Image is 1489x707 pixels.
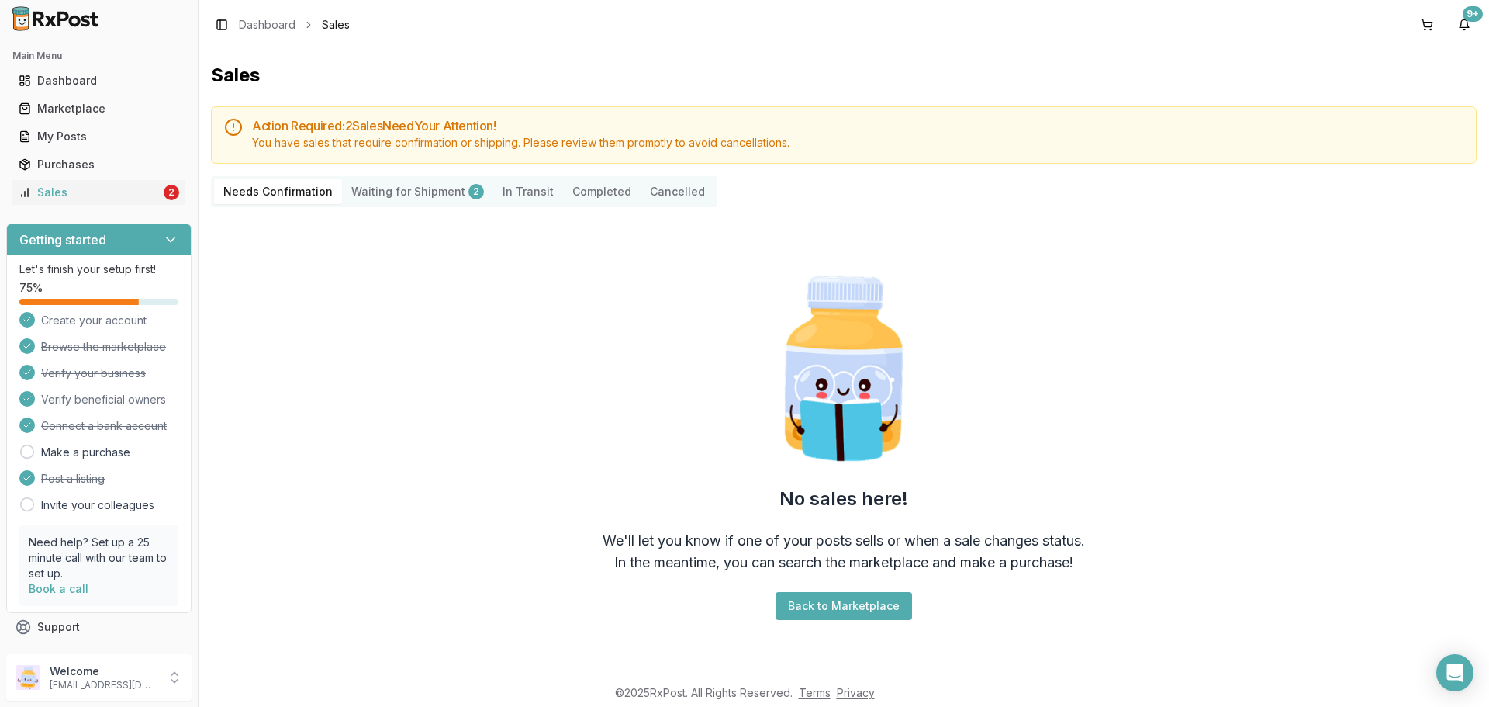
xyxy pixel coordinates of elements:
[211,63,1477,88] h1: Sales
[1452,12,1477,37] button: 9+
[29,535,169,581] p: Need help? Set up a 25 minute call with our team to set up.
[12,123,185,151] a: My Posts
[12,67,185,95] a: Dashboard
[164,185,179,200] div: 2
[744,269,943,468] img: Smart Pill Bottle
[776,592,912,620] button: Back to Marketplace
[6,68,192,93] button: Dashboard
[19,157,179,172] div: Purchases
[19,129,179,144] div: My Posts
[563,179,641,204] button: Completed
[214,179,342,204] button: Needs Confirmation
[1463,6,1483,22] div: 9+
[19,280,43,296] span: 75 %
[6,180,192,205] button: Sales2
[779,487,908,511] h2: No sales here!
[6,96,192,121] button: Marketplace
[322,17,350,33] span: Sales
[641,179,714,204] button: Cancelled
[493,179,563,204] button: In Transit
[41,392,166,407] span: Verify beneficial owners
[50,679,157,691] p: [EMAIL_ADDRESS][DOMAIN_NAME]
[239,17,350,33] nav: breadcrumb
[37,647,90,663] span: Feedback
[342,179,493,204] button: Waiting for Shipment
[837,686,875,699] a: Privacy
[239,17,295,33] a: Dashboard
[41,313,147,328] span: Create your account
[12,50,185,62] h2: Main Menu
[6,6,105,31] img: RxPost Logo
[6,152,192,177] button: Purchases
[603,530,1085,552] div: We'll let you know if one of your posts sells or when a sale changes status.
[41,471,105,487] span: Post a listing
[6,641,192,669] button: Feedback
[614,552,1073,574] div: In the meantime, you can search the marketplace and make a purchase!
[29,582,88,595] a: Book a call
[16,665,40,690] img: User avatar
[799,686,831,699] a: Terms
[12,95,185,123] a: Marketplace
[252,135,1463,151] div: You have sales that require confirmation or shipping. Please review them promptly to avoid cancel...
[41,366,146,381] span: Verify your business
[19,230,106,249] h3: Getting started
[252,120,1463,132] h5: Action Required: 2 Sale s Need Your Attention!
[12,178,185,206] a: Sales2
[19,101,179,116] div: Marketplace
[41,497,154,513] a: Invite your colleagues
[50,664,157,679] p: Welcome
[6,124,192,149] button: My Posts
[12,151,185,178] a: Purchases
[41,445,130,460] a: Make a purchase
[468,184,484,199] div: 2
[41,418,167,434] span: Connect a bank account
[19,73,179,88] div: Dashboard
[6,613,192,641] button: Support
[19,185,161,200] div: Sales
[41,339,166,355] span: Browse the marketplace
[19,262,178,277] p: Let's finish your setup first!
[1436,654,1473,691] div: Open Intercom Messenger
